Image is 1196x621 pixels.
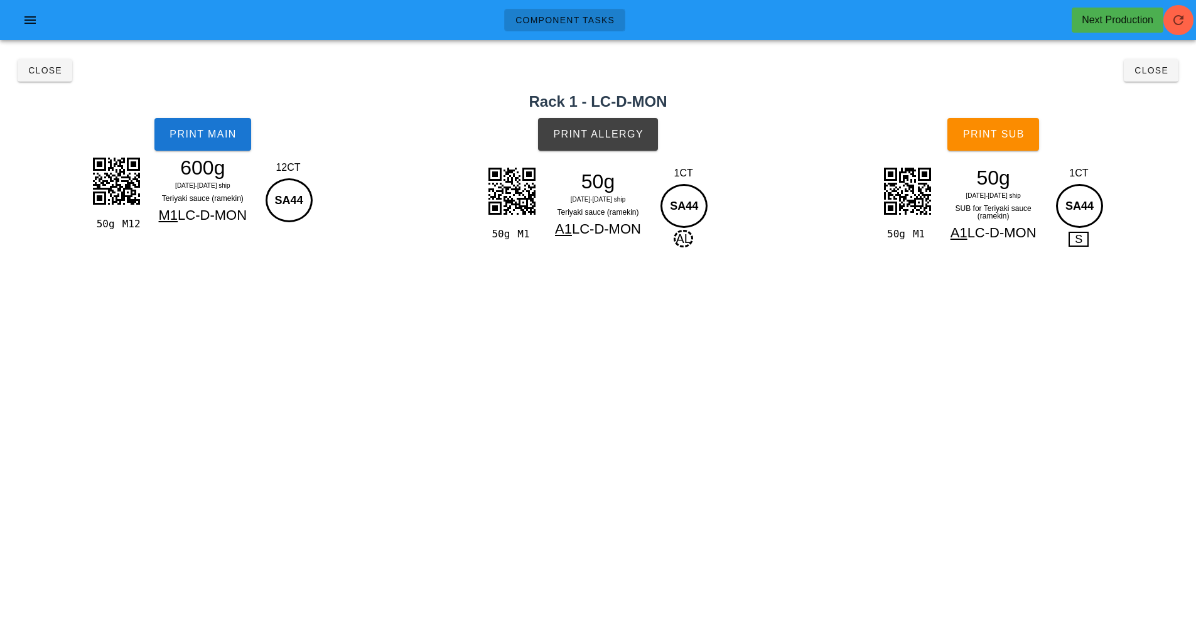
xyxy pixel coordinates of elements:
span: [DATE]-[DATE] ship [175,182,230,189]
span: LC-D-MON [967,225,1037,240]
button: Print Main [154,118,251,151]
button: Close [1124,59,1178,82]
div: SA44 [660,184,708,228]
span: Close [1134,65,1168,75]
div: 50g [91,216,117,232]
span: S [1069,232,1089,247]
div: 12CT [262,160,315,175]
button: Print Allergy [538,118,658,151]
div: 1CT [657,166,709,181]
span: LC-D-MON [572,221,641,237]
button: Print Sub [947,118,1039,151]
h2: Rack 1 - LC-D-MON [8,90,1188,113]
div: 50g [939,168,1048,187]
span: Print Sub [962,129,1025,140]
span: A1 [555,221,572,237]
div: 50g [544,172,653,191]
div: SUB for Teriyaki sauce (ramekin) [939,202,1048,222]
a: Component Tasks [504,9,625,31]
div: M12 [117,216,143,232]
img: vEPJbCFHHlGOHu+Y0WUc9J8kZSLCyb+pkExKjFtQ1vwnwxOmp+W8bWQRsEqMWFEIIqomxETg1suxds0CJQAgZ1hwhJIQMQ2BY... [876,159,939,222]
div: M1 [908,226,934,242]
span: Component Tasks [515,15,615,25]
div: Next Production [1082,13,1153,28]
div: SA44 [266,178,313,222]
span: M1 [159,207,178,223]
div: M1 [512,226,538,242]
span: AL [674,230,692,247]
div: Teriyaki sauce (ramekin) [148,192,257,205]
div: 600g [148,158,257,177]
div: SA44 [1056,184,1103,228]
div: Teriyaki sauce (ramekin) [544,206,653,219]
span: Close [28,65,62,75]
span: [DATE]-[DATE] ship [966,192,1020,199]
img: 0ChXBuPhX0RCYAAAAASUVORK5CYII= [480,159,543,222]
img: BRBIIQQlDbGhJCNYJOtQghBaWNMCNkINtkqhBCUNsaEkI1gk61CCEFpY0wI2Qg22SqEEJQ2xoSQjWCTrb4AhzplPpdmaCIAAA... [85,149,148,212]
span: Print Allergy [552,129,644,140]
span: Print Main [169,129,237,140]
div: 50g [487,226,512,242]
div: 1CT [1053,166,1105,181]
span: [DATE]-[DATE] ship [571,196,625,203]
div: 50g [882,226,908,242]
span: LC-D-MON [178,207,247,223]
button: Close [18,59,72,82]
span: A1 [951,225,967,240]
